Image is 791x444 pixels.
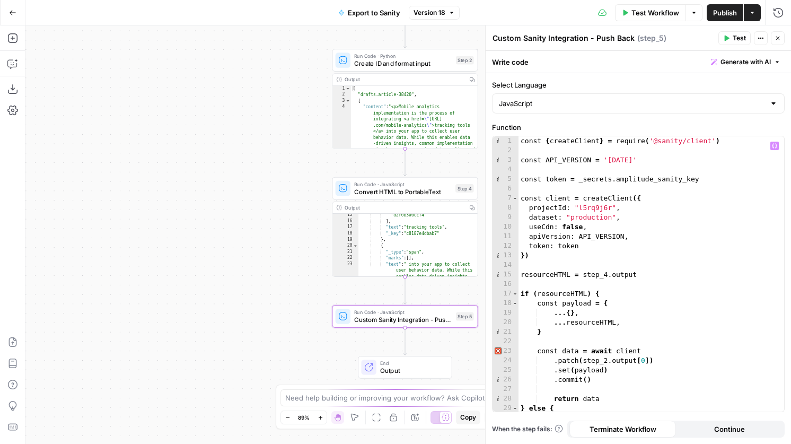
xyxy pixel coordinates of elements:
span: Generate with AI [720,57,771,67]
button: Test Workflow [615,4,685,21]
div: Step 4 [455,184,474,193]
span: 89% [298,413,310,422]
div: 15 [493,270,518,280]
span: Info, read annotations row 5 [493,175,502,184]
div: 22 [493,337,518,346]
span: Custom Sanity Integration - Push Back [354,315,452,325]
div: 16 [332,219,358,225]
div: 19 [332,237,358,243]
div: 1 [493,136,518,146]
span: Toggle code folding, rows 17 through 28 [512,289,518,299]
div: Step 5 [456,312,474,320]
div: 6 [493,184,518,194]
div: 9 [493,213,518,222]
label: Select Language [492,80,785,90]
span: Toggle code folding, rows 29 through 31 [512,404,518,413]
button: Generate with AI [707,55,785,69]
span: ( step_5 ) [637,33,666,43]
span: Error, read annotations row 23 [493,346,502,356]
div: 23 [493,346,518,356]
button: Export to Sanity [332,4,407,21]
div: 29 [493,404,518,413]
span: Convert HTML to PortableText [354,187,452,196]
div: 17 [332,224,358,231]
span: Info, read annotations row 21 [493,327,502,337]
span: When the step fails: [492,424,563,434]
div: Output [345,204,463,211]
div: Run Code · PythonCreate ID and format inputStep 2Output[ "drafts.article-38420", { "content":"<p>... [332,49,478,149]
div: 27 [493,385,518,394]
span: Copy [460,413,476,422]
span: Export to Sanity [348,7,400,18]
g: Edge from step_5 to end [403,328,406,355]
div: 22 [332,255,358,262]
div: 16 [493,280,518,289]
div: 7 [493,194,518,203]
span: Toggle code folding, rows 18 through 21 [512,299,518,308]
div: 4 [493,165,518,175]
button: Publish [707,4,743,21]
div: 3 [493,155,518,165]
div: 24 [493,356,518,365]
div: 21 [332,249,358,256]
span: Toggle code folding, rows 20 through 25 [353,243,358,249]
span: Info, read annotations row 15 [493,270,502,280]
div: 21 [493,327,518,337]
input: JavaScript [499,98,765,109]
span: Toggle code folding, rows 1 through 6 [345,85,350,92]
div: 17 [493,289,518,299]
div: 8 [493,203,518,213]
button: Test [718,31,751,45]
g: Edge from step_4 to step_5 [403,277,406,304]
div: 18 [493,299,518,308]
div: 25 [493,365,518,375]
button: Copy [456,411,480,424]
span: Info, read annotations row 26 [493,375,502,385]
div: 5 [493,175,518,184]
span: Run Code · Python [354,52,452,59]
div: 14 [493,260,518,270]
span: Toggle code folding, rows 7 through 13 [512,194,518,203]
div: 2 [493,146,518,155]
div: Run Code · JavaScriptConvert HTML to PortableTextStep 4Output "d2f6b306ccf4" ], "text":"tracking ... [332,177,478,277]
textarea: Custom Sanity Integration - Push Back [493,33,635,43]
div: 18 [332,231,358,237]
div: 15 [332,212,358,219]
g: Edge from step_2 to step_4 [403,149,406,176]
label: Function [492,122,785,133]
div: Step 2 [456,56,474,65]
div: Output [345,76,463,83]
span: End [380,359,444,367]
span: Info, read annotations row 13 [493,251,502,260]
div: 10 [493,222,518,232]
span: Info, read annotations row 1 [493,136,502,146]
g: Edge from start to step_2 [403,21,406,48]
span: Terminate Workflow [590,424,656,434]
div: 3 [332,98,351,105]
span: Run Code · JavaScript [354,180,452,188]
div: 19 [493,308,518,318]
span: Continue [714,424,745,434]
span: Output [380,366,444,376]
button: Version 18 [409,6,460,20]
div: 20 [493,318,518,327]
div: EndOutput [332,356,478,379]
div: 13 [493,251,518,260]
span: Test [733,33,746,43]
div: 20 [332,243,358,249]
div: Write code [486,51,791,73]
span: Toggle code folding, rows 3 through 5 [345,98,350,105]
span: Create ID and format input [354,59,452,68]
span: Run Code · JavaScript [354,308,452,316]
div: Run Code · JavaScriptCustom Sanity Integration - Push BackStep 5 [332,305,478,328]
div: 1 [332,85,351,92]
div: 12 [493,241,518,251]
span: Test Workflow [631,7,679,18]
div: 11 [493,232,518,241]
div: 2 [332,92,351,98]
button: Continue [676,421,783,438]
div: 26 [493,375,518,385]
div: 23 [332,262,358,298]
span: Info, read annotations row 28 [493,394,502,404]
span: Publish [713,7,737,18]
